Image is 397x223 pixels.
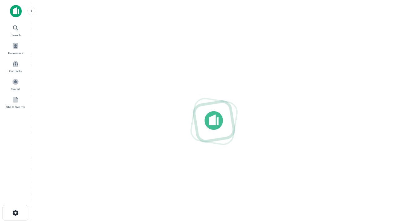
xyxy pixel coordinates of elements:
[8,50,23,55] span: Borrowers
[2,94,29,111] a: SREO Search
[10,5,22,17] img: capitalize-icon.png
[2,76,29,93] a: Saved
[2,40,29,57] a: Borrowers
[6,104,25,109] span: SREO Search
[11,86,20,91] span: Saved
[9,68,22,73] span: Contacts
[2,22,29,39] a: Search
[11,33,21,37] span: Search
[2,58,29,75] a: Contacts
[366,154,397,183] iframe: Chat Widget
